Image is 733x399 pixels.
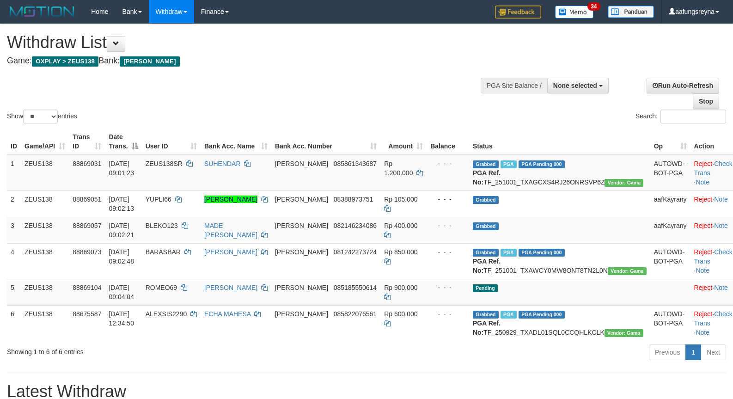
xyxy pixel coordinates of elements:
[473,258,501,274] b: PGA Ref. No:
[146,160,183,167] span: ZEUS138SR
[701,344,726,360] a: Next
[334,310,377,318] span: Copy 085822076561 to clipboard
[553,82,597,89] span: None selected
[714,196,728,203] a: Note
[271,129,380,155] th: Bank Acc. Number: activate to sort column ascending
[427,129,469,155] th: Balance
[714,284,728,291] a: Note
[473,222,499,230] span: Grabbed
[501,249,517,257] span: Marked by aafanarl
[109,284,134,301] span: [DATE] 09:04:04
[120,56,179,67] span: [PERSON_NAME]
[21,190,69,217] td: ZEUS138
[23,110,58,123] select: Showentries
[714,222,728,229] a: Note
[608,6,654,18] img: panduan.png
[73,222,101,229] span: 88869057
[696,178,709,186] a: Note
[384,284,417,291] span: Rp 900.000
[275,248,328,256] span: [PERSON_NAME]
[605,179,643,187] span: Vendor URL: https://trx31.1velocity.biz
[650,217,690,243] td: aafKayrany
[275,222,328,229] span: [PERSON_NAME]
[473,284,498,292] span: Pending
[650,305,690,341] td: AUTOWD-BOT-PGA
[204,222,257,239] a: MADE [PERSON_NAME]
[694,310,713,318] a: Reject
[73,284,101,291] span: 88869104
[430,195,465,204] div: - - -
[7,155,21,191] td: 1
[21,305,69,341] td: ZEUS138
[660,110,726,123] input: Search:
[694,284,713,291] a: Reject
[384,222,417,229] span: Rp 400.000
[21,129,69,155] th: Game/API: activate to sort column ascending
[384,160,413,177] span: Rp 1.200.000
[694,160,733,177] a: Check Trans
[7,344,299,356] div: Showing 1 to 6 of 6 entries
[109,196,134,212] span: [DATE] 09:02:13
[587,2,600,11] span: 34
[635,110,726,123] label: Search:
[142,129,201,155] th: User ID: activate to sort column ascending
[384,248,417,256] span: Rp 850.000
[696,267,709,274] a: Note
[334,284,377,291] span: Copy 085185550614 to clipboard
[334,248,377,256] span: Copy 081242273724 to clipboard
[430,283,465,292] div: - - -
[21,155,69,191] td: ZEUS138
[275,196,328,203] span: [PERSON_NAME]
[519,160,565,168] span: PGA Pending
[473,311,499,319] span: Grabbed
[275,284,328,291] span: [PERSON_NAME]
[204,284,257,291] a: [PERSON_NAME]
[430,221,465,230] div: - - -
[647,78,719,93] a: Run Auto-Refresh
[469,243,650,279] td: TF_251001_TXAWCY0MW8ONT8TN2L0N
[519,311,565,319] span: PGA Pending
[473,249,499,257] span: Grabbed
[380,129,427,155] th: Amount: activate to sort column ascending
[7,56,479,66] h4: Game: Bank:
[146,196,171,203] span: YUPLI66
[109,222,134,239] span: [DATE] 09:02:21
[694,160,713,167] a: Reject
[146,284,177,291] span: ROMEO69
[21,217,69,243] td: ZEUS138
[69,129,105,155] th: Trans ID: activate to sort column ascending
[519,249,565,257] span: PGA Pending
[693,93,719,109] a: Stop
[7,33,479,52] h1: Withdraw List
[473,169,501,186] b: PGA Ref. No:
[21,279,69,305] td: ZEUS138
[73,196,101,203] span: 88869051
[7,110,77,123] label: Show entries
[694,196,713,203] a: Reject
[694,222,713,229] a: Reject
[473,160,499,168] span: Grabbed
[21,243,69,279] td: ZEUS138
[430,159,465,168] div: - - -
[555,6,594,18] img: Button%20Memo.svg
[109,310,134,327] span: [DATE] 12:34:50
[694,310,733,327] a: Check Trans
[696,329,709,336] a: Note
[334,222,377,229] span: Copy 082146234086 to clipboard
[201,129,271,155] th: Bank Acc. Name: activate to sort column ascending
[469,129,650,155] th: Status
[650,129,690,155] th: Op: activate to sort column ascending
[73,248,101,256] span: 88869073
[7,243,21,279] td: 4
[384,196,417,203] span: Rp 105.000
[650,190,690,217] td: aafKayrany
[694,248,733,265] a: Check Trans
[146,248,181,256] span: BARASBAR
[109,160,134,177] span: [DATE] 09:01:23
[495,6,541,18] img: Feedback.jpg
[7,190,21,217] td: 2
[275,160,328,167] span: [PERSON_NAME]
[146,222,178,229] span: BLEKO123
[473,319,501,336] b: PGA Ref. No:
[649,344,686,360] a: Previous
